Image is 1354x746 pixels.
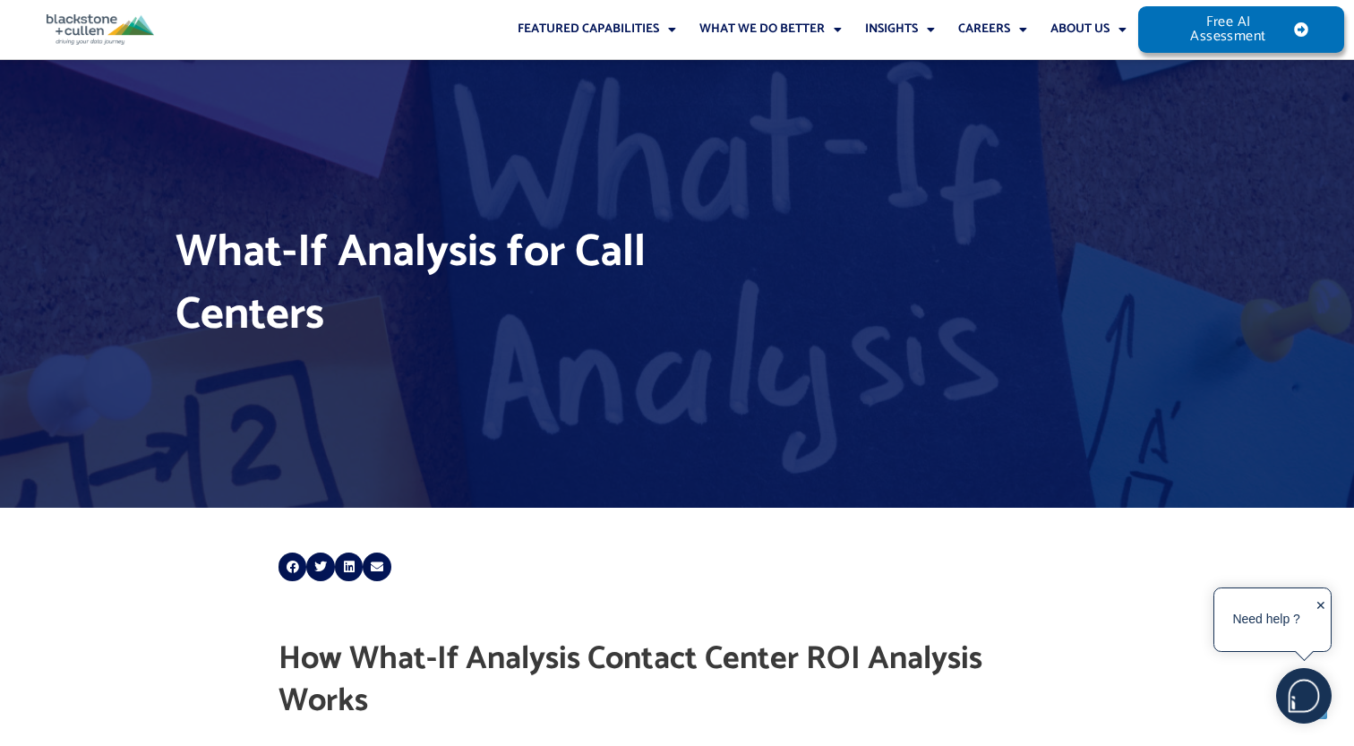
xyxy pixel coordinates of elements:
[306,553,335,581] div: Share on twitter
[1174,15,1282,44] span: Free AI Assessment
[1217,591,1315,648] div: Need help ?
[1277,669,1331,723] img: users%2F5SSOSaKfQqXq3cFEnIZRYMEs4ra2%2Fmedia%2Fimages%2F-Bulle%20blanche%20sans%20fond%20%2B%20ma...
[335,553,364,581] div: Share on linkedin
[279,553,307,581] div: Share on facebook
[363,553,391,581] div: Share on email
[279,639,1072,723] h2: How What-If Analysis Contact Center ROI Analysis Works
[176,221,689,347] h1: What-If Analysis for Call Centers
[1138,6,1345,53] a: Free AI Assessment
[1315,593,1326,648] div: ✕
